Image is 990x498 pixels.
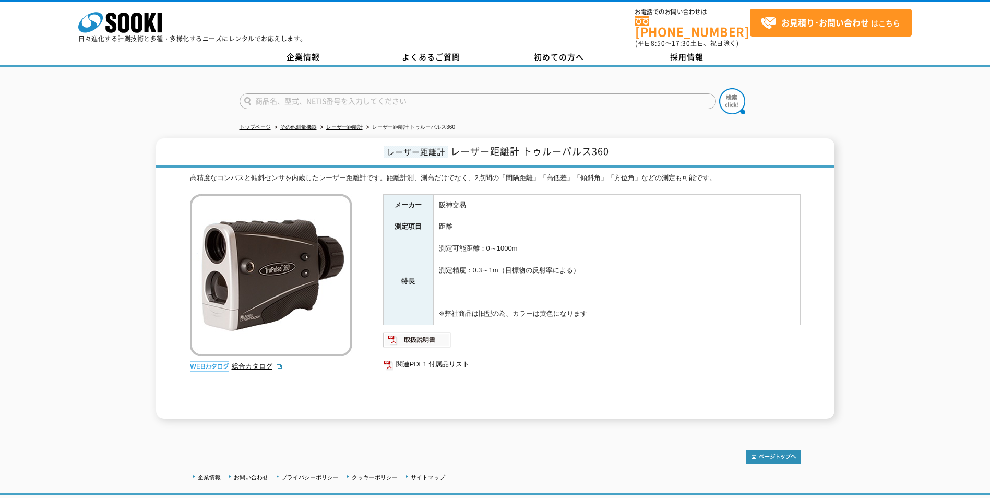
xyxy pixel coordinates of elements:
[384,146,448,158] span: レーザー距離計
[367,50,495,65] a: よくあるご質問
[78,35,307,42] p: 日々進化する計測技術と多種・多様化するニーズにレンタルでお応えします。
[433,194,800,216] td: 阪神交易
[383,358,801,371] a: 関連PDF1 付属品リスト
[635,39,738,48] span: (平日 ～ 土日、祝日除く)
[411,474,445,480] a: サイトマップ
[280,124,317,130] a: その他測量機器
[383,216,433,238] th: 測定項目
[326,124,363,130] a: レーザー距離計
[534,51,584,63] span: 初めての方へ
[234,474,268,480] a: お問い合わせ
[623,50,751,65] a: 採用情報
[746,450,801,464] img: トップページへ
[635,9,750,15] span: お電話でのお問い合わせは
[635,16,750,38] a: [PHONE_NUMBER]
[383,331,451,348] img: 取扱説明書
[352,474,398,480] a: クッキーポリシー
[781,16,869,29] strong: お見積り･お問い合わせ
[672,39,690,48] span: 17:30
[433,238,800,325] td: 測定可能距離：0～1000m 測定精度：0.3～1m（目標物の反射率による） ※弊社商品は旧型の為、カラーは黄色になります
[433,216,800,238] td: 距離
[240,50,367,65] a: 企業情報
[190,173,801,184] div: 高精度なコンパスと傾斜センサを内蔵したレーザー距離計です。距離計測、測高だけでなく、2点間の「間隔距離」「高低差」「傾斜角」「方位角」などの測定も可能です。
[383,338,451,346] a: 取扱説明書
[383,194,433,216] th: メーカー
[364,122,455,133] li: レーザー距離計 トゥルーパルス360
[651,39,665,48] span: 8:50
[450,144,609,158] span: レーザー距離計 トゥルーパルス360
[760,15,900,31] span: はこちら
[190,194,352,356] img: レーザー距離計 トゥルーパルス360
[232,362,283,370] a: 総合カタログ
[383,238,433,325] th: 特長
[198,474,221,480] a: 企業情報
[281,474,339,480] a: プライバシーポリシー
[190,361,229,372] img: webカタログ
[719,88,745,114] img: btn_search.png
[240,93,716,109] input: 商品名、型式、NETIS番号を入力してください
[240,124,271,130] a: トップページ
[750,9,912,37] a: お見積り･お問い合わせはこちら
[495,50,623,65] a: 初めての方へ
